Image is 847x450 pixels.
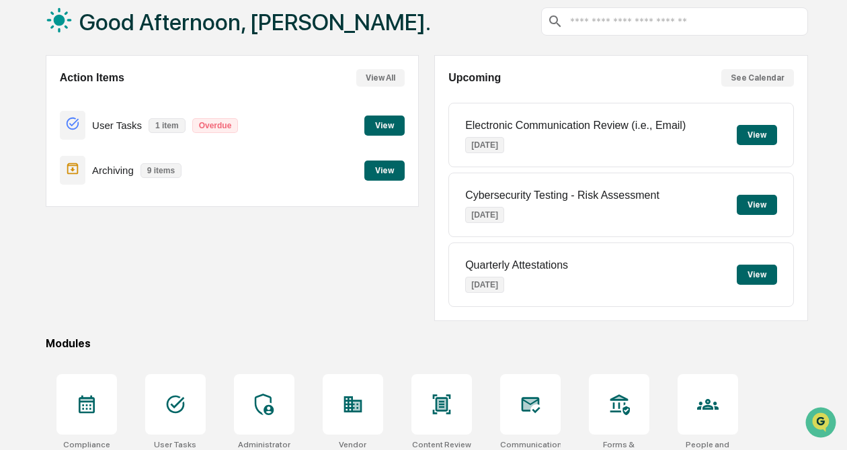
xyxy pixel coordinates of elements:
p: 1 item [149,118,186,133]
a: 🖐️Preclearance [8,164,92,188]
p: Cybersecurity Testing - Risk Assessment [465,189,659,201]
p: [DATE] [465,207,504,223]
span: Pylon [134,228,163,238]
p: Electronic Communication Review (i.e., Email) [465,120,686,132]
p: Quarterly Attestations [465,259,568,271]
button: View All [356,69,405,87]
h2: Upcoming [448,72,501,84]
p: 9 items [140,163,182,178]
div: Start new chat [46,103,220,116]
span: Attestations [111,169,167,183]
button: See Calendar [721,69,794,87]
a: 🔎Data Lookup [8,189,90,214]
button: View [364,116,405,136]
button: View [364,161,405,181]
a: 🗄️Attestations [92,164,172,188]
div: Modules [46,337,808,350]
div: We're available if you need us! [46,116,170,127]
p: Overdue [192,118,239,133]
div: 🖐️ [13,171,24,181]
p: Archiving [92,165,134,176]
iframe: Open customer support [804,406,840,442]
div: User Tasks [154,440,196,449]
button: View [737,125,777,145]
button: View [737,265,777,285]
img: 1746055101610-c473b297-6a78-478c-a979-82029cc54cd1 [13,103,38,127]
a: View [364,118,405,131]
div: 🗄️ [97,171,108,181]
h2: Action Items [60,72,124,84]
p: [DATE] [465,277,504,293]
button: View [737,195,777,215]
p: [DATE] [465,137,504,153]
a: Powered byPylon [95,227,163,238]
p: How can we help? [13,28,245,50]
div: 🔎 [13,196,24,207]
h1: Good Afternoon, [PERSON_NAME]. [79,9,431,36]
button: Start new chat [229,107,245,123]
span: Preclearance [27,169,87,183]
p: User Tasks [92,120,142,131]
span: Data Lookup [27,195,85,208]
a: View [364,163,405,176]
